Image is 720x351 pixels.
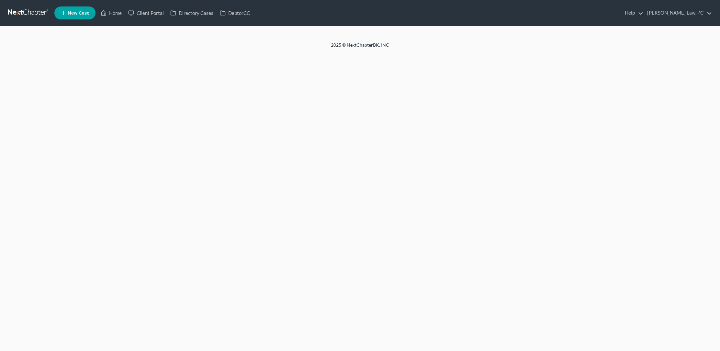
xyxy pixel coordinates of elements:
[167,7,217,19] a: Directory Cases
[622,7,643,19] a: Help
[54,6,96,19] new-legal-case-button: New Case
[217,7,253,19] a: DebtorCC
[125,7,167,19] a: Client Portal
[644,7,712,19] a: [PERSON_NAME] Law, PC
[97,7,125,19] a: Home
[175,42,545,53] div: 2025 © NextChapterBK, INC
